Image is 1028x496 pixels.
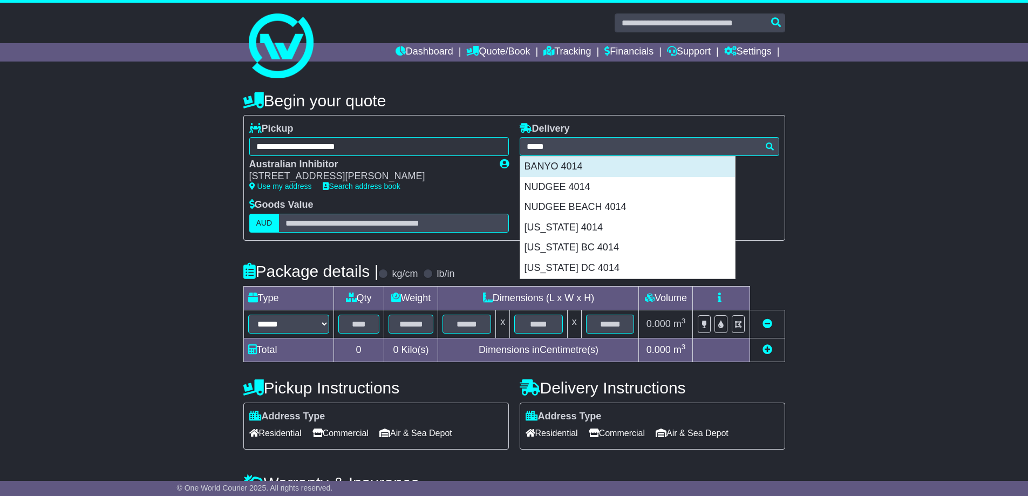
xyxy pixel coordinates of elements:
label: kg/cm [392,268,418,280]
td: x [567,310,581,338]
a: Support [667,43,711,62]
a: Financials [604,43,653,62]
span: Residential [526,425,578,441]
div: [US_STATE] DC 4014 [520,258,735,278]
sup: 3 [682,343,686,351]
div: [US_STATE] BC 4014 [520,237,735,258]
a: Dashboard [396,43,453,62]
td: x [496,310,510,338]
span: 0.000 [646,318,671,329]
td: Weight [384,286,438,310]
label: Pickup [249,123,294,135]
sup: 3 [682,317,686,325]
typeahead: Please provide city [520,137,779,156]
div: Australian Inhibitor [249,159,489,171]
a: Settings [724,43,772,62]
h4: Begin your quote [243,92,785,110]
div: [US_STATE] 4014 [520,218,735,238]
td: Dimensions (L x W x H) [438,286,639,310]
span: m [673,318,686,329]
label: Goods Value [249,199,314,211]
span: Air & Sea Depot [379,425,452,441]
div: BANYO 4014 [520,157,735,177]
td: Kilo(s) [384,338,438,362]
span: Residential [249,425,302,441]
h4: Pickup Instructions [243,379,509,397]
a: Use my address [249,182,312,191]
td: Dimensions in Centimetre(s) [438,338,639,362]
h4: Package details | [243,262,379,280]
label: Delivery [520,123,570,135]
a: Tracking [543,43,591,62]
a: Quote/Book [466,43,530,62]
h4: Warranty & Insurance [243,474,785,492]
td: Volume [639,286,693,310]
div: NUDGEE 4014 [520,177,735,198]
label: AUD [249,214,280,233]
div: [STREET_ADDRESS][PERSON_NAME] [249,171,489,182]
span: 0 [393,344,398,355]
a: Remove this item [763,318,772,329]
label: lb/in [437,268,454,280]
span: 0.000 [646,344,671,355]
span: m [673,344,686,355]
a: Search address book [323,182,400,191]
div: NUDGEE BEACH 4014 [520,197,735,218]
h4: Delivery Instructions [520,379,785,397]
td: Type [243,286,333,310]
span: © One World Courier 2025. All rights reserved. [177,484,333,492]
td: 0 [333,338,384,362]
label: Address Type [249,411,325,423]
td: Qty [333,286,384,310]
span: Commercial [589,425,645,441]
a: Add new item [763,344,772,355]
span: Commercial [312,425,369,441]
td: Total [243,338,333,362]
span: Air & Sea Depot [656,425,729,441]
label: Address Type [526,411,602,423]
